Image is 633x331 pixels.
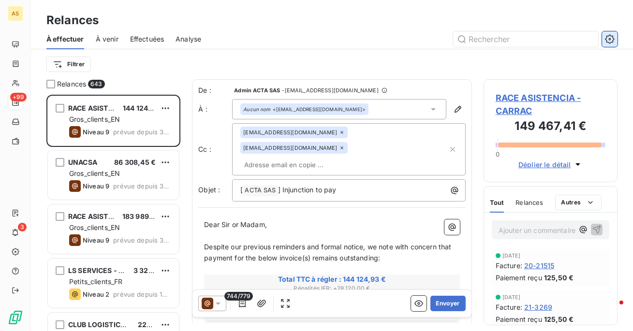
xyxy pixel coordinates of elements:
[544,314,574,324] span: 125,50 €
[243,106,366,113] div: <[EMAIL_ADDRESS][DOMAIN_NAME]>
[114,158,156,166] span: 86 308,45 €
[240,186,243,194] span: [
[555,195,602,210] button: Autres
[224,292,253,301] span: 744/779
[496,260,522,271] span: Facture :
[198,104,232,114] label: À :
[68,104,130,112] span: RACE ASISTENCIA
[496,150,500,158] span: 0
[69,169,120,177] span: Gros_clients_EN
[496,91,605,117] span: RACE ASISTENCIA - CARRAC
[524,302,552,312] span: 21-3269
[46,12,99,29] h3: Relances
[123,104,166,112] span: 144 124,93 €
[68,266,162,274] span: LS SERVICES - Contrat DIOT
[243,130,337,135] span: [EMAIL_ADDRESS][DOMAIN_NAME]
[496,302,522,312] span: Facture :
[502,294,521,300] span: [DATE]
[490,199,504,206] span: Tout
[204,220,267,229] span: Dear Sir or Madam,
[206,274,458,284] span: Total TTC à régler : 144 124,93 €
[176,34,201,44] span: Analyse
[46,95,180,331] div: grid
[515,159,586,170] button: Déplier le détail
[496,117,605,137] h3: 149 467,41 €
[96,34,118,44] span: À venir
[69,115,120,123] span: Gros_clients_EN
[243,145,337,151] span: [EMAIL_ADDRESS][DOMAIN_NAME]
[68,320,175,329] span: CLUB LOGISTICS SERVICES LTD
[198,86,232,95] span: De :
[502,253,521,259] span: [DATE]
[130,34,164,44] span: Effectuées
[8,6,23,21] div: AS
[68,212,130,220] span: RACE ASISTENCIA
[88,80,104,88] span: 643
[113,128,171,136] span: prévue depuis 3963 jours
[113,236,171,244] span: prévue depuis 3112 jours
[8,310,23,325] img: Logo LeanPay
[113,290,171,298] span: prévue depuis 1461 jours
[198,186,220,194] span: Objet :
[138,320,169,329] span: 228,36 €
[69,223,120,231] span: Gros_clients_EN
[83,182,109,190] span: Niveau 9
[113,182,171,190] span: prévue depuis 3691 jours
[122,212,167,220] span: 183 989,34 €
[133,266,170,274] span: 3 322,73 €
[240,158,352,172] input: Adresse email en copie ...
[198,144,232,154] label: Cc :
[518,159,571,170] span: Déplier le détail
[68,158,97,166] span: UNACSA
[10,93,27,101] span: +99
[46,57,91,72] button: Filtrer
[83,290,109,298] span: Niveau 2
[46,34,84,44] span: À effectuer
[243,106,270,113] em: Aucun nom
[234,87,280,93] span: Admin ACTA SAS
[83,128,109,136] span: Niveau 9
[83,236,109,244] span: Niveau 9
[515,199,543,206] span: Relances
[204,243,453,262] span: Despite our previous reminders and formal notice, we note with concern that payment for the below...
[278,186,337,194] span: ] Injunction to pay
[18,223,27,231] span: 3
[600,298,623,321] iframe: Intercom live chat
[243,185,277,196] span: ACTA SAS
[544,273,574,283] span: 125,50 €
[453,31,598,47] input: Rechercher
[496,273,542,283] span: Paiement reçu
[496,314,542,324] span: Paiement reçu
[282,87,378,93] span: - [EMAIL_ADDRESS][DOMAIN_NAME]
[69,277,123,286] span: Petits_clients_FR
[430,296,466,311] button: Envoyer
[206,284,458,293] span: Pénalités IFR : + 28 120,00 €
[524,260,554,271] span: 20-21515
[57,79,86,89] span: Relances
